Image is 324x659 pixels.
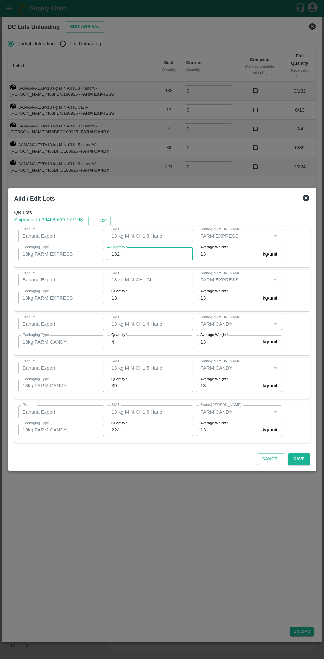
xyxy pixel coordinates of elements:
[23,421,49,426] label: Packaging Type
[200,315,241,320] label: Brand/[PERSON_NAME]
[88,216,111,226] button: Lot
[111,421,127,426] label: Quantity
[200,245,228,250] label: Average Weight
[111,359,119,364] label: SKU
[198,364,269,372] input: Create Brand/Marka
[111,332,127,338] label: Quantity
[111,245,127,250] label: Quantity
[23,227,35,232] label: Product
[111,227,119,232] label: SKU
[200,377,228,382] label: Average Weight
[23,377,49,382] label: Packaging Type
[23,315,35,320] label: Product
[263,382,277,389] p: kg/unit
[263,250,277,258] p: kg/unit
[14,209,310,216] span: QR Lots
[198,232,269,240] input: Create Brand/Marka
[111,289,127,294] label: Quantity
[288,453,310,465] button: Save
[111,271,119,276] label: SKU
[111,402,119,408] label: SKU
[23,402,35,408] label: Product
[263,426,277,433] p: kg/unit
[200,332,228,338] label: Average Weight
[200,359,241,364] label: Brand/[PERSON_NAME]
[263,294,277,302] p: kg/unit
[200,271,241,276] label: Brand/[PERSON_NAME]
[23,289,49,294] label: Packaging Type
[198,276,269,284] input: Create Brand/Marka
[14,216,83,226] a: Shipment Id:364685PO 177168
[111,315,119,320] label: SKU
[23,245,49,250] label: Packaging Type
[200,289,228,294] label: Average Weight
[198,320,269,328] input: Create Brand/Marka
[23,271,35,276] label: Product
[200,227,241,232] label: Brand/[PERSON_NAME]
[14,195,55,202] b: Add / Edit Lots
[23,359,35,364] label: Product
[198,407,269,416] input: Create Brand/Marka
[257,453,285,465] button: Cancel
[200,402,241,408] label: Brand/[PERSON_NAME]
[263,338,277,345] p: kg/unit
[200,421,228,426] label: Average Weight
[111,377,127,382] label: Quantity
[23,332,49,338] label: Packaging Type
